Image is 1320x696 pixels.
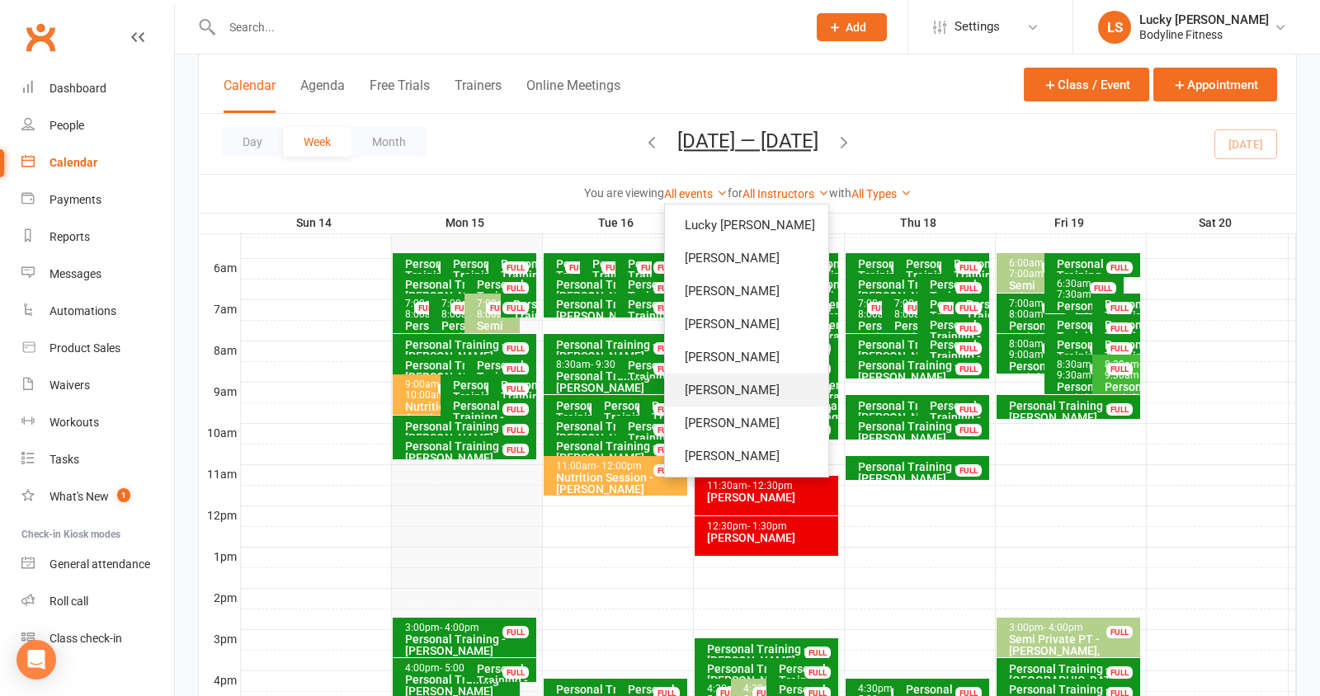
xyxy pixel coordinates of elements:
[404,623,533,633] div: 3:00pm
[224,78,276,113] button: Calendar
[555,472,684,495] div: Nutrition Session - [PERSON_NAME]
[1106,322,1133,335] div: FULL
[665,308,828,341] a: [PERSON_NAME]
[802,279,835,325] div: Personal Training - [PERSON_NAME]
[955,363,982,375] div: FULL
[1056,319,1120,354] div: Personal Training - [PERSON_NAME]
[1106,363,1133,375] div: FULL
[512,299,533,345] div: Personal Training - [PERSON_NAME]
[653,261,680,274] div: FULL
[405,379,445,401] span: - 10:00am
[404,279,516,302] div: Personal Training - [PERSON_NAME]
[21,144,174,181] a: Calendar
[49,193,101,206] div: Payments
[199,547,240,567] th: 1pm
[953,258,986,304] div: Personal Training - [PERSON_NAME]
[665,440,828,473] a: [PERSON_NAME]
[891,261,917,274] div: FULL
[955,261,982,274] div: FULL
[502,342,529,355] div: FULL
[747,520,787,532] span: - 1:30pm
[502,302,529,314] div: FULL
[555,339,684,362] div: Personal Training - [PERSON_NAME]
[653,282,680,294] div: FULL
[1008,339,1072,360] div: 8:00am
[1056,360,1120,381] div: 8:30am
[1056,300,1120,335] div: Personal Training - [PERSON_NAME]
[1098,11,1131,44] div: LS
[300,78,345,113] button: Agenda
[351,127,427,157] button: Month
[117,488,130,502] span: 1
[16,640,56,680] div: Open Intercom Messenger
[905,258,969,293] div: Personal Training - [PERSON_NAME]
[502,282,529,294] div: FULL
[199,258,240,279] th: 6am
[955,302,982,314] div: FULL
[665,341,828,374] a: [PERSON_NAME]
[1104,360,1137,381] div: 8:30am
[49,82,106,95] div: Dashboard
[476,320,516,412] div: Semi Private Personal Training - [PERSON_NAME] & [PERSON_NAME]
[867,302,893,314] div: FULL
[653,403,680,416] div: FULL
[857,360,986,383] div: Personal Training - [PERSON_NAME]
[49,379,90,392] div: Waivers
[199,341,240,361] th: 8am
[438,383,464,395] div: FULL
[500,258,533,304] div: Personal Training - [PERSON_NAME]
[1008,400,1137,423] div: Personal Training - [PERSON_NAME]
[199,299,240,320] th: 7am
[627,258,667,304] div: Personal Training - [PERSON_NAME]
[217,16,795,39] input: Search...
[706,663,818,686] div: Personal Training - [PERSON_NAME]
[1057,278,1094,300] span: - 7:30am
[1008,633,1137,668] div: Semi Private PT - [PERSON_NAME], [PERSON_NAME]
[728,186,742,200] strong: for
[1057,359,1094,381] span: - 9:30am
[20,16,61,58] a: Clubworx
[502,383,529,395] div: FULL
[955,464,982,477] div: FULL
[1008,663,1137,686] div: Personal Training - [GEOGRAPHIC_DATA]
[1106,403,1133,416] div: FULL
[486,383,512,395] div: FULL
[404,633,533,656] div: Personal Training - [PERSON_NAME]
[502,363,529,375] div: FULL
[664,187,728,200] a: All events
[627,279,684,313] div: Personal Training - [PERSON_NAME]
[49,156,97,169] div: Calendar
[404,440,533,463] div: Personal Training - [PERSON_NAME]
[486,261,512,274] div: FULL
[502,626,529,638] div: FULL
[21,181,174,219] a: Payments
[455,78,502,113] button: Trainers
[21,330,174,367] a: Product Sales
[821,299,835,345] div: Personal Training - [PERSON_NAME]
[404,401,469,435] div: Nutrition Session - [PERSON_NAME]
[591,359,630,370] span: - 9:30am
[199,382,240,402] th: 9am
[893,320,934,366] div: Personal Training - [PERSON_NAME]
[821,319,835,365] div: Personal Training - [PERSON_NAME]
[49,230,90,243] div: Reports
[555,258,596,304] div: Personal Training - [PERSON_NAME]
[404,663,516,674] div: 4:00pm
[627,421,684,455] div: Personal Training - [PERSON_NAME]
[858,298,895,320] span: - 8:00am
[955,8,1000,45] span: Settings
[742,187,829,200] a: All Instructors
[414,302,441,314] div: FULL
[665,407,828,440] a: [PERSON_NAME]
[555,440,684,463] div: Personal Training - [PERSON_NAME]
[857,400,969,423] div: Personal Training - [PERSON_NAME]
[476,299,516,320] div: 7:00am
[851,187,912,200] a: All Types
[844,213,995,233] th: Thu 18
[665,374,828,407] a: [PERSON_NAME]
[955,282,982,294] div: FULL
[706,481,835,491] div: 11:30am
[49,341,120,355] div: Product Sales
[477,298,514,320] span: - 8:00am
[404,360,516,383] div: Personal Training - [PERSON_NAME]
